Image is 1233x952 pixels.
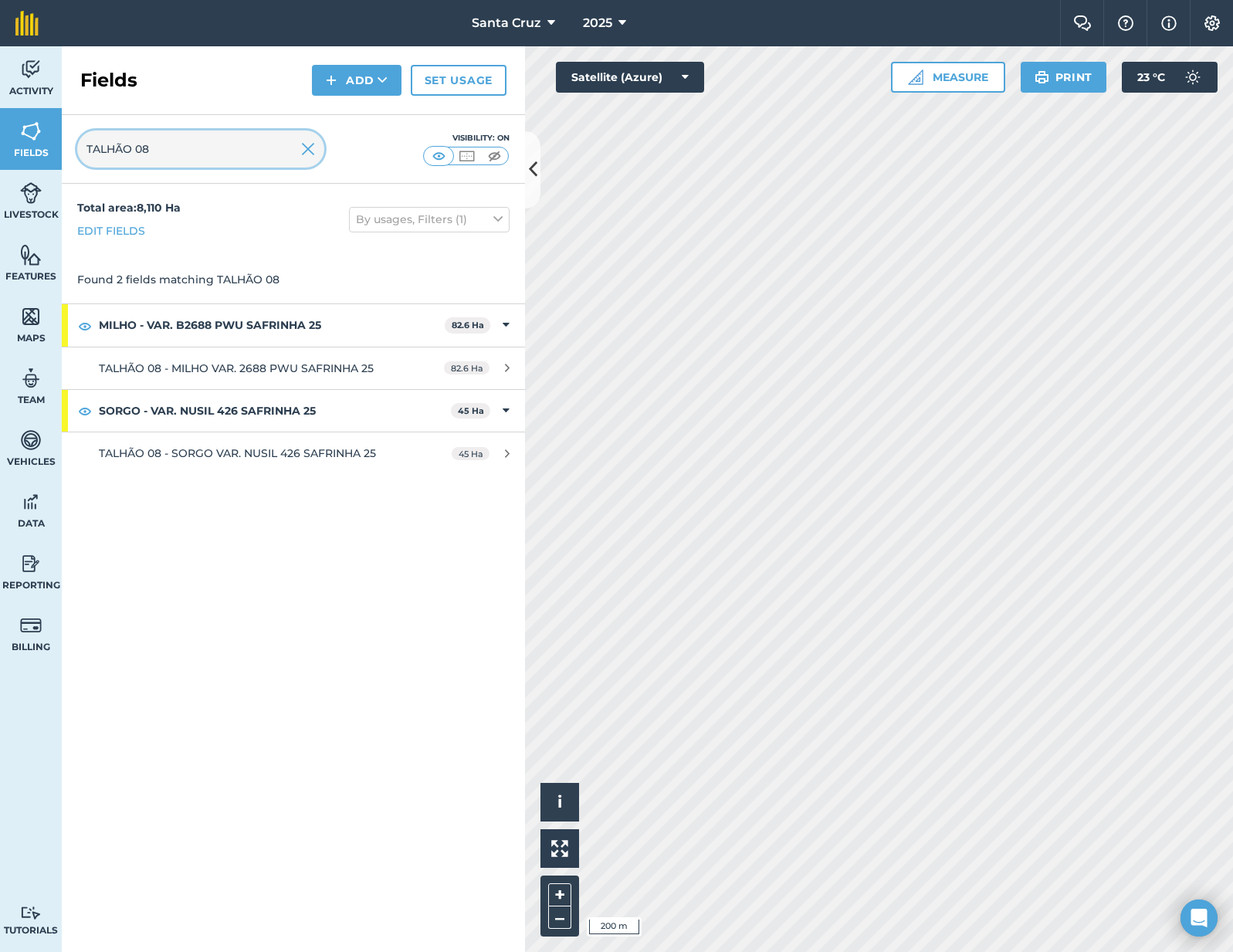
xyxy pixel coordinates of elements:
span: TALHÃO 08 - MILHO VAR. 2688 PWU SAFRINHA 25 [99,361,374,375]
span: 82.6 Ha [444,361,489,374]
button: 23 °C [1122,62,1218,93]
img: svg+xml;base64,PHN2ZyB4bWxucz0iaHR0cDovL3d3dy53My5vcmcvMjAwMC9zdmciIHdpZHRoPSI1MCIgaGVpZ2h0PSI0MC... [457,148,476,164]
img: fieldmargin Logo [15,11,39,36]
img: svg+xml;base64,PHN2ZyB4bWxucz0iaHR0cDovL3d3dy53My5vcmcvMjAwMC9zdmciIHdpZHRoPSI1NiIgaGVpZ2h0PSI2MC... [20,305,42,328]
img: svg+xml;base64,PHN2ZyB4bWxucz0iaHR0cDovL3d3dy53My5vcmcvMjAwMC9zdmciIHdpZHRoPSIyMiIgaGVpZ2h0PSIzMC... [301,140,315,158]
div: Open Intercom Messenger [1180,899,1218,937]
img: svg+xml;base64,PD94bWwgdmVyc2lvbj0iMS4wIiBlbmNvZGluZz0idXRmLTgiPz4KPCEtLSBHZW5lcmF0b3I6IEFkb2JlIE... [1177,62,1208,93]
div: Found 2 fields matching TALHÃO 08 [62,256,525,303]
img: svg+xml;base64,PHN2ZyB4bWxucz0iaHR0cDovL3d3dy53My5vcmcvMjAwMC9zdmciIHdpZHRoPSIxOCIgaGVpZ2h0PSIyNC... [78,401,92,420]
div: Visibility: On [423,132,510,144]
a: TALHÃO 08 - MILHO VAR. 2688 PWU SAFRINHA 2582.6 Ha [62,347,525,389]
img: svg+xml;base64,PD94bWwgdmVyc2lvbj0iMS4wIiBlbmNvZGluZz0idXRmLTgiPz4KPCEtLSBHZW5lcmF0b3I6IEFkb2JlIE... [20,906,42,920]
img: svg+xml;base64,PHN2ZyB4bWxucz0iaHR0cDovL3d3dy53My5vcmcvMjAwMC9zdmciIHdpZHRoPSI1MCIgaGVpZ2h0PSI0MC... [429,148,449,164]
img: Two speech bubbles overlapping with the left bubble in the forefront [1073,15,1092,31]
strong: MILHO - VAR. B2688 PWU SAFRINHA 25 [99,304,445,346]
img: svg+xml;base64,PHN2ZyB4bWxucz0iaHR0cDovL3d3dy53My5vcmcvMjAwMC9zdmciIHdpZHRoPSI1MCIgaGVpZ2h0PSI0MC... [485,148,504,164]
img: svg+xml;base64,PD94bWwgdmVyc2lvbj0iMS4wIiBlbmNvZGluZz0idXRmLTgiPz4KPCEtLSBHZW5lcmF0b3I6IEFkb2JlIE... [20,552,42,575]
a: TALHÃO 08 - SORGO VAR. NUSIL 426 SAFRINHA 2545 Ha [62,432,525,474]
img: Ruler icon [908,69,923,85]
img: svg+xml;base64,PHN2ZyB4bWxucz0iaHR0cDovL3d3dy53My5vcmcvMjAwMC9zdmciIHdpZHRoPSIxNCIgaGVpZ2h0PSIyNC... [326,71,337,90]
img: svg+xml;base64,PD94bWwgdmVyc2lvbj0iMS4wIiBlbmNvZGluZz0idXRmLTgiPz4KPCEtLSBHZW5lcmF0b3I6IEFkb2JlIE... [20,181,42,205]
img: svg+xml;base64,PHN2ZyB4bWxucz0iaHR0cDovL3d3dy53My5vcmcvMjAwMC9zdmciIHdpZHRoPSIxOSIgaGVpZ2h0PSIyNC... [1035,68,1049,86]
h2: Fields [80,68,137,93]
span: 2025 [583,14,612,32]
div: SORGO - VAR. NUSIL 426 SAFRINHA 2545 Ha [62,390,525,432]
img: A question mark icon [1116,15,1135,31]
img: svg+xml;base64,PHN2ZyB4bWxucz0iaHR0cDovL3d3dy53My5vcmcvMjAwMC9zdmciIHdpZHRoPSIxOCIgaGVpZ2h0PSIyNC... [78,317,92,335]
img: svg+xml;base64,PD94bWwgdmVyc2lvbj0iMS4wIiBlbmNvZGluZz0idXRmLTgiPz4KPCEtLSBHZW5lcmF0b3I6IEFkb2JlIE... [20,429,42,452]
img: svg+xml;base64,PD94bWwgdmVyc2lvbj0iMS4wIiBlbmNvZGluZz0idXRmLTgiPz4KPCEtLSBHZW5lcmF0b3I6IEFkb2JlIE... [20,614,42,637]
img: A cog icon [1203,15,1221,31]
span: i [557,792,562,811]
button: Add [312,65,401,96]
input: Search [77,130,324,168]
button: By usages, Filters (1) [349,207,510,232]
button: – [548,906,571,929]
strong: 45 Ha [458,405,484,416]
img: svg+xml;base64,PD94bWwgdmVyc2lvbj0iMS4wIiBlbmNvZGluZz0idXRmLTgiPz4KPCEtLSBHZW5lcmF0b3I6IEFkb2JlIE... [20,367,42,390]
button: Satellite (Azure) [556,62,704,93]
img: Four arrows, one pointing top left, one top right, one bottom right and the last bottom left [551,840,568,857]
img: svg+xml;base64,PHN2ZyB4bWxucz0iaHR0cDovL3d3dy53My5vcmcvMjAwMC9zdmciIHdpZHRoPSIxNyIgaGVpZ2h0PSIxNy... [1161,14,1177,32]
img: svg+xml;base64,PD94bWwgdmVyc2lvbj0iMS4wIiBlbmNvZGluZz0idXRmLTgiPz4KPCEtLSBHZW5lcmF0b3I6IEFkb2JlIE... [20,58,42,81]
img: svg+xml;base64,PD94bWwgdmVyc2lvbj0iMS4wIiBlbmNvZGluZz0idXRmLTgiPz4KPCEtLSBHZW5lcmF0b3I6IEFkb2JlIE... [20,490,42,513]
span: Santa Cruz [472,14,541,32]
a: Set usage [411,65,506,96]
div: MILHO - VAR. B2688 PWU SAFRINHA 2582.6 Ha [62,304,525,346]
strong: SORGO - VAR. NUSIL 426 SAFRINHA 25 [99,390,451,432]
button: i [540,783,579,822]
span: 45 Ha [452,447,489,460]
img: svg+xml;base64,PHN2ZyB4bWxucz0iaHR0cDovL3d3dy53My5vcmcvMjAwMC9zdmciIHdpZHRoPSI1NiIgaGVpZ2h0PSI2MC... [20,243,42,266]
span: 23 ° C [1137,62,1165,93]
strong: 82.6 Ha [452,320,484,330]
button: Print [1021,62,1107,93]
span: TALHÃO 08 - SORGO VAR. NUSIL 426 SAFRINHA 25 [99,446,376,460]
button: Measure [891,62,1005,93]
img: svg+xml;base64,PHN2ZyB4bWxucz0iaHR0cDovL3d3dy53My5vcmcvMjAwMC9zdmciIHdpZHRoPSI1NiIgaGVpZ2h0PSI2MC... [20,120,42,143]
button: + [548,883,571,906]
strong: Total area : 8,110 Ha [77,201,181,215]
a: Edit fields [77,222,145,239]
